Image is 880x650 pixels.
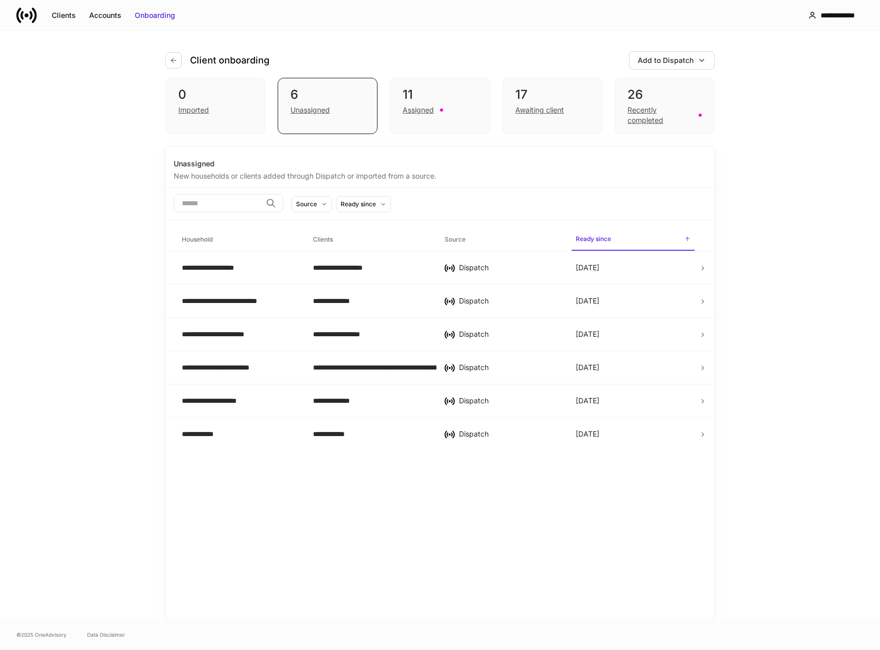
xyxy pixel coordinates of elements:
div: 11Assigned [390,78,490,134]
div: Dispatch [459,329,559,339]
div: Dispatch [459,396,559,406]
div: Dispatch [459,263,559,273]
p: [DATE] [576,263,599,273]
div: Assigned [403,105,434,115]
span: Ready since [572,229,695,251]
h6: Ready since [576,234,611,244]
div: Dispatch [459,362,559,373]
h6: Household [182,234,213,244]
div: 6Unassigned [278,78,378,134]
div: 0Imported [165,78,265,134]
span: Clients [309,229,432,250]
div: Dispatch [459,429,559,439]
div: Onboarding [135,10,175,20]
div: 26Recently completed [615,78,715,134]
div: Unassigned [290,105,330,115]
div: New households or clients added through Dispatch or imported from a source. [174,169,706,181]
button: Accounts [82,7,128,24]
div: 0 [178,86,253,103]
h4: Client onboarding [190,54,269,67]
div: Accounts [89,10,121,20]
p: [DATE] [576,396,599,406]
h6: Clients [313,234,333,244]
a: Data Disclaimer [87,631,125,639]
button: Add to Dispatch [629,51,715,70]
div: Source [296,199,317,209]
div: 6 [290,86,365,103]
h6: Source [445,234,466,244]
button: Ready since [336,196,391,212]
div: 17Awaiting client [502,78,602,134]
span: Household [178,229,301,250]
div: Add to Dispatch [638,55,694,66]
p: [DATE] [576,362,599,373]
div: 26 [627,86,702,103]
span: Source [441,229,563,250]
p: [DATE] [576,429,599,439]
div: Clients [52,10,76,20]
div: Awaiting client [515,105,564,115]
div: 17 [515,86,590,103]
div: Recently completed [627,105,693,125]
button: Clients [45,7,82,24]
p: [DATE] [576,329,599,339]
span: © 2025 OneAdvisory [16,631,67,639]
button: Source [291,196,332,212]
div: Dispatch [459,296,559,306]
p: [DATE] [576,296,599,306]
div: Imported [178,105,209,115]
div: Ready since [341,199,376,209]
div: 11 [403,86,477,103]
div: Unassigned [174,159,706,169]
button: Onboarding [128,7,182,24]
